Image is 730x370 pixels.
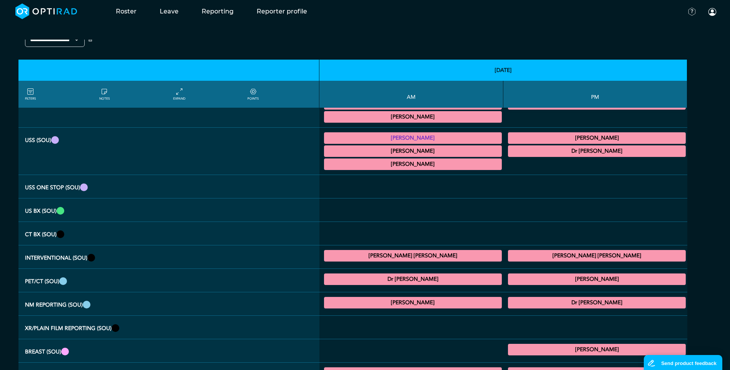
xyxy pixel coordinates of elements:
[18,269,319,292] th: PET/CT (SOU)
[18,292,319,316] th: NM Reporting (SOU)
[18,245,319,269] th: Interventional (SOU)
[18,198,319,222] th: US Bx (SOU)
[324,145,502,157] div: US General Paediatric 09:00 - 13:00
[324,297,502,308] div: NM Planar 09:00 - 12:30
[18,175,319,198] th: USS One Stop (SOU)
[324,273,502,285] div: NM Planar 07:00 - 10:00
[508,145,686,157] div: US Diagnostic MSK 14:00 - 17:00
[509,275,685,284] summary: [PERSON_NAME]
[509,345,685,354] summary: [PERSON_NAME]
[508,250,686,262] div: IR General Diagnostic/IR General Interventional 13:00 - 17:00
[509,298,685,307] summary: Dr [PERSON_NAME]
[509,147,685,156] summary: Dr [PERSON_NAME]
[25,87,36,101] a: FILTERS
[325,160,501,169] summary: [PERSON_NAME]
[18,339,319,363] th: Breast (SOU)
[247,87,259,101] a: collapse/expand expected points
[325,133,501,143] summary: [PERSON_NAME]
[324,250,502,262] div: IR General Diagnostic/IR General Interventional 09:00 - 13:00
[508,273,686,285] div: NM Planar 13:00 - 15:00
[325,275,501,284] summary: Dr [PERSON_NAME]
[319,60,688,81] th: [DATE]
[99,87,110,101] a: show/hide notes
[173,87,185,101] a: collapse/expand entries
[319,81,503,108] th: AM
[18,128,319,175] th: USS (SOU)
[503,81,687,108] th: PM
[324,132,502,144] div: General US 09:00 - 13:00
[324,111,502,123] div: General CT 11:00 - 13:00
[324,158,502,170] div: General US 10:30 - 13:00
[325,298,501,307] summary: [PERSON_NAME]
[509,133,685,143] summary: [PERSON_NAME]
[18,316,319,339] th: XR/Plain Film Reporting (SOU)
[18,222,319,245] th: CT Bx (SOU)
[508,297,686,308] div: NM Planar 14:30 - 16:30
[508,132,686,144] div: US General Paediatric 13:00 - 17:00
[325,251,501,260] summary: [PERSON_NAME] [PERSON_NAME]
[325,147,501,156] summary: [PERSON_NAME]
[509,251,685,260] summary: [PERSON_NAME] [PERSON_NAME]
[325,112,501,122] summary: [PERSON_NAME]
[15,3,77,19] img: brand-opti-rad-logos-blue-and-white-d2f68631ba2948856bd03f2d395fb146ddc8fb01b4b6e9315ea85fa773367...
[508,344,686,355] div: BR Screening Film Reading 16:45 - 17:15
